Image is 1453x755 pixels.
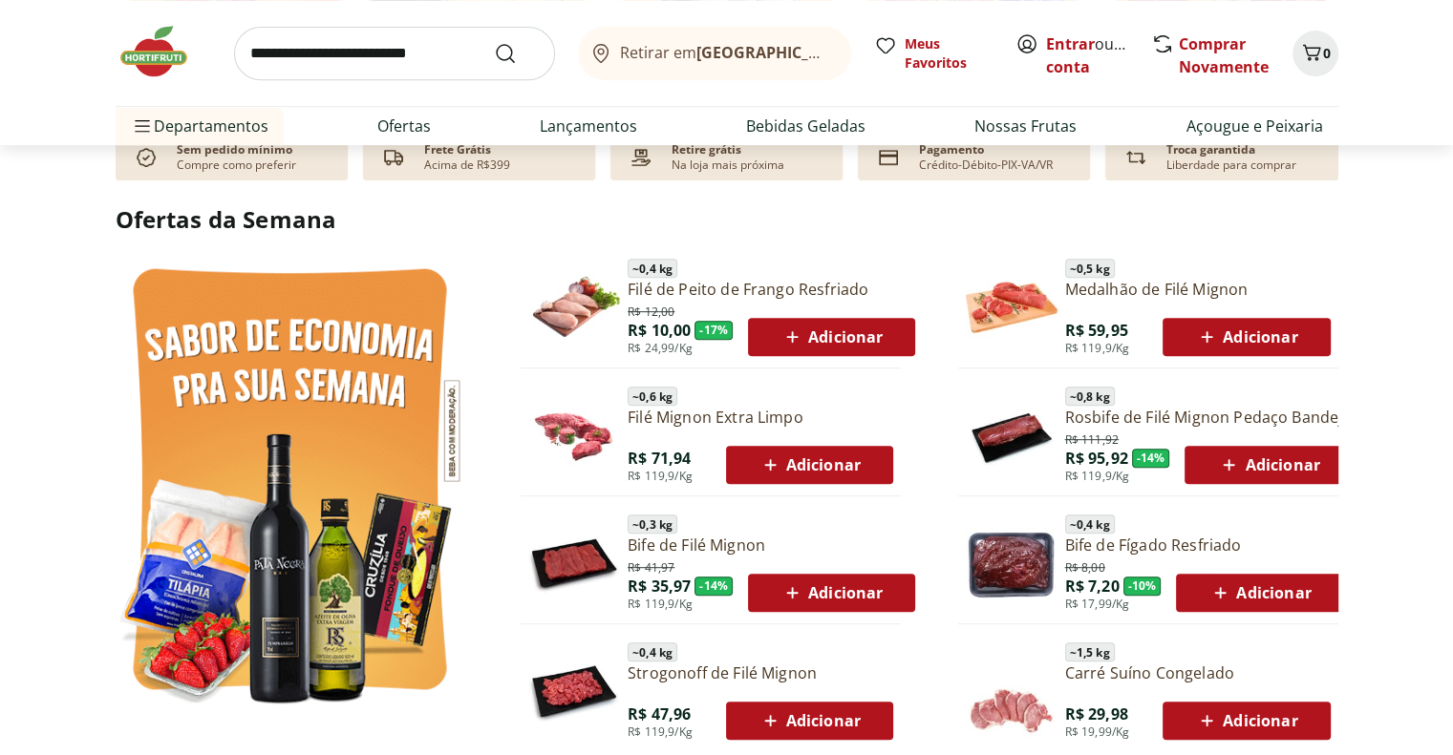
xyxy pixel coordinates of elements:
span: 0 [1323,44,1331,62]
span: R$ 119,9/Kg [1065,341,1130,356]
a: Carré Suíno Congelado [1065,662,1331,683]
span: R$ 7,20 [1065,576,1120,597]
p: Acima de R$399 [424,157,510,173]
img: Filé Mignon Extra Limpo [528,389,620,481]
button: Carrinho [1293,31,1338,76]
span: Adicionar [1217,453,1319,476]
h2: Ofertas da Semana [116,203,1338,236]
img: Ver todos [116,251,464,716]
span: R$ 24,99/Kg [628,341,693,356]
span: R$ 119,9/Kg [628,469,693,484]
a: Bife de Filé Mignon [628,535,915,556]
span: ~ 0,8 kg [1065,387,1115,406]
span: R$ 10,00 [628,320,691,341]
a: Açougue e Peixaria [1186,115,1322,137]
img: Filé de Peito de Frango Resfriado [528,262,620,353]
span: - 10 % [1123,577,1162,596]
span: ~ 0,6 kg [628,387,677,406]
span: Departamentos [131,103,268,149]
span: R$ 111,92 [1065,429,1119,448]
button: Adicionar [748,574,915,612]
span: ~ 0,3 kg [628,514,677,534]
span: R$ 71,94 [628,448,691,469]
span: ~ 0,4 kg [628,642,677,661]
button: Adicionar [748,318,915,356]
img: Principal [528,645,620,737]
button: Adicionar [1185,446,1352,484]
a: Ofertas [377,115,431,137]
button: Menu [131,103,154,149]
img: Bife de Fígado Resfriado [966,517,1058,609]
span: - 17 % [694,321,733,340]
span: R$ 41,97 [628,556,674,576]
p: Retire grátis [672,142,741,157]
img: card [873,142,904,173]
p: Frete Grátis [424,142,491,157]
span: ~ 1,5 kg [1065,642,1115,661]
span: - 14 % [694,577,733,596]
button: Adicionar [1163,702,1330,740]
span: R$ 119,9/Kg [628,597,693,612]
p: Pagamento [919,142,984,157]
span: Adicionar [759,709,861,732]
span: Adicionar [1195,325,1297,348]
img: payment [626,142,656,173]
span: R$ 119,9/Kg [628,724,693,740]
span: R$ 8,00 [1065,556,1105,576]
img: Devolução [1121,142,1151,173]
button: Submit Search [494,42,540,65]
a: Comprar Novamente [1179,33,1269,77]
a: Meus Favoritos [874,34,993,73]
p: Liberdade para comprar [1166,157,1296,173]
img: Principal [528,517,620,609]
span: ~ 0,5 kg [1065,259,1115,278]
p: Troca garantida [1166,142,1255,157]
button: Adicionar [1176,574,1343,612]
a: Filé de Peito de Frango Resfriado [628,279,915,300]
span: Adicionar [1208,581,1311,604]
a: Bife de Fígado Resfriado [1065,535,1344,556]
p: Compre como preferir [177,157,296,173]
span: R$ 17,99/Kg [1065,597,1130,612]
span: Meus Favoritos [905,34,993,73]
span: Adicionar [1195,709,1297,732]
span: ~ 0,4 kg [628,259,677,278]
a: Filé Mignon Extra Limpo [628,407,893,428]
button: Adicionar [1163,318,1330,356]
span: R$ 19,99/Kg [1065,724,1130,740]
span: Adicionar [780,581,883,604]
span: - 14 % [1132,449,1170,468]
input: search [234,27,555,80]
span: R$ 12,00 [628,301,674,320]
span: Adicionar [759,453,861,476]
a: Bebidas Geladas [746,115,865,137]
a: Medalhão de Filé Mignon [1065,279,1331,300]
button: Retirar em[GEOGRAPHIC_DATA]/[GEOGRAPHIC_DATA] [578,27,851,80]
img: Hortifruti [116,23,211,80]
b: [GEOGRAPHIC_DATA]/[GEOGRAPHIC_DATA] [696,42,1018,63]
span: R$ 29,98 [1065,703,1128,724]
p: Na loja mais próxima [672,157,784,173]
a: Nossas Frutas [974,115,1077,137]
button: Adicionar [726,446,893,484]
button: Adicionar [726,702,893,740]
img: truck [378,142,409,173]
span: ou [1046,32,1131,78]
img: Principal [966,389,1058,481]
a: Criar conta [1046,33,1151,77]
span: R$ 95,92 [1065,448,1128,469]
span: Retirar em [620,44,831,61]
span: R$ 119,9/Kg [1065,469,1130,484]
a: Strogonoff de Filé Mignon [628,662,893,683]
span: R$ 59,95 [1065,320,1128,341]
span: R$ 35,97 [628,576,691,597]
span: R$ 47,96 [628,703,691,724]
img: check [131,142,161,173]
a: Rosbife de Filé Mignon Pedaço Bandeja [1065,407,1353,428]
a: Entrar [1046,33,1095,54]
span: ~ 0,4 kg [1065,514,1115,534]
span: Adicionar [780,325,883,348]
a: Lançamentos [540,115,637,137]
img: Principal [966,645,1058,737]
p: Sem pedido mínimo [177,142,292,157]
